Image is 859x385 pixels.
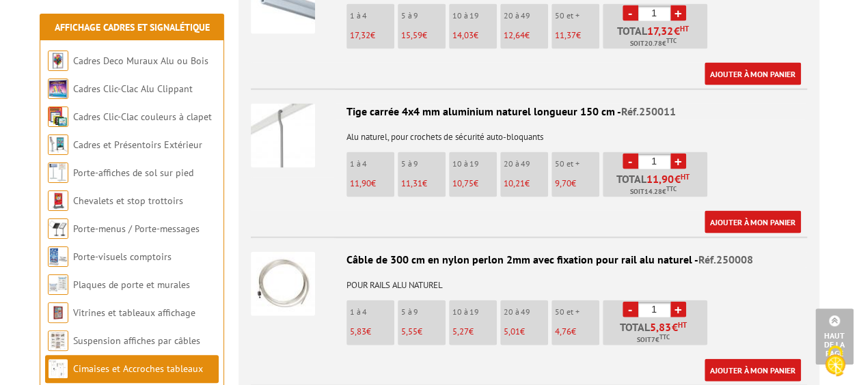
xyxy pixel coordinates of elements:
[666,185,677,192] sup: TTC
[670,5,686,21] a: +
[48,302,68,323] img: Vitrines et tableaux affichage
[555,307,599,317] p: 50 et +
[452,159,497,169] p: 10 à 19
[350,31,394,40] p: €
[651,334,655,345] span: 7
[350,327,394,337] p: €
[48,246,68,267] img: Porte-visuels comptoirs
[48,79,68,99] img: Cadres Clic-Clac Alu Clippant
[350,307,394,317] p: 1 à 4
[650,322,687,332] span: €
[48,51,68,71] img: Cadres Deco Muraux Alu ou Bois
[681,172,690,182] sup: HT
[350,11,394,20] p: 1 à 4
[644,186,662,197] span: 14.28
[251,123,807,142] p: Alu naturel, pour crochets de sécurité auto-bloquants
[504,179,548,188] p: €
[630,186,677,197] span: Soit €
[452,179,497,188] p: €
[73,362,203,375] a: Cimaises et Accroches tableaux
[73,167,193,179] a: Porte-affiches de sol sur pied
[48,330,68,351] img: Suspension affiches par câbles
[73,251,172,263] a: Porte-visuels comptoirs
[555,11,599,20] p: 50 et +
[452,31,497,40] p: €
[621,104,676,118] span: Réf.250011
[623,5,638,21] a: -
[73,223,200,235] a: Porte-menus / Porte-messages
[452,177,474,189] span: 10,75
[73,111,212,123] a: Cadres Clic-Clac couleurs à clapet
[73,306,195,319] a: Vitrines et tableaux affichage
[251,104,807,119] div: Tige carrée 4x4 mm aluminium naturel longueur 150 cm -
[73,195,183,207] a: Chevalets et stop trottoirs
[401,31,446,40] p: €
[504,307,548,317] p: 20 à 49
[647,25,689,36] span: €
[251,271,807,290] p: POUR RAILS ALU NATUREL
[504,29,525,41] span: 12,64
[650,322,672,332] span: 5,83
[815,309,854,365] a: Haut de la page
[623,154,638,169] a: -
[659,333,670,341] sup: TTC
[555,29,576,41] span: 11,37
[55,21,210,33] a: Affichage Cadres et Signalétique
[73,334,200,347] a: Suspension affiches par câbles
[555,159,599,169] p: 50 et +
[555,327,599,337] p: €
[48,218,68,239] img: Porte-menus / Porte-messages
[452,307,497,317] p: 10 à 19
[452,326,469,337] span: 5,27
[555,31,599,40] p: €
[606,25,707,49] p: Total
[350,326,366,337] span: 5,83
[401,159,446,169] p: 5 à 9
[251,252,315,316] img: Câble de 300 cm en nylon perlon 2mm avec fixation pour rail alu naturel
[705,211,801,233] a: Ajouter à mon panier
[350,159,394,169] p: 1 à 4
[606,322,707,345] p: Total
[504,31,548,40] p: €
[504,11,548,20] p: 20 à 49
[48,106,68,127] img: Cadres Clic-Clac couleurs à clapet
[555,179,599,188] p: €
[698,253,753,266] span: Réf.250008
[48,190,68,211] img: Chevalets et stop trottoirs
[350,29,370,41] span: 17,32
[504,177,525,189] span: 10,21
[644,38,662,49] span: 20.78
[504,159,548,169] p: 20 à 49
[630,38,677,49] span: Soit €
[401,11,446,20] p: 5 à 9
[670,302,686,317] a: +
[73,55,208,67] a: Cadres Deco Muraux Alu ou Bois
[251,104,315,168] img: Tige carrée 4x4 mm aluminium naturel longueur 150 cm
[401,307,446,317] p: 5 à 9
[504,327,548,337] p: €
[401,179,446,188] p: €
[818,344,852,378] img: Cookies (fenêtre modale)
[637,334,670,345] span: Soit €
[504,326,520,337] span: 5,01
[452,11,497,20] p: 10 à 19
[73,83,193,95] a: Cadres Clic-Clac Alu Clippant
[555,177,571,189] span: 9,70
[666,37,677,44] sup: TTC
[606,173,707,197] p: Total
[48,274,68,295] img: Plaques de porte et murales
[401,177,422,189] span: 11,31
[678,320,687,330] sup: HT
[73,279,190,291] a: Plaques de porte et murales
[623,302,638,317] a: -
[670,154,686,169] a: +
[811,339,859,385] button: Cookies (fenêtre modale)
[401,327,446,337] p: €
[48,134,68,155] img: Cadres et Présentoirs Extérieur
[48,358,68,379] img: Cimaises et Accroches tableaux
[452,29,474,41] span: 14,03
[646,173,690,184] span: €
[452,327,497,337] p: €
[680,24,689,33] sup: HT
[705,63,801,85] a: Ajouter à mon panier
